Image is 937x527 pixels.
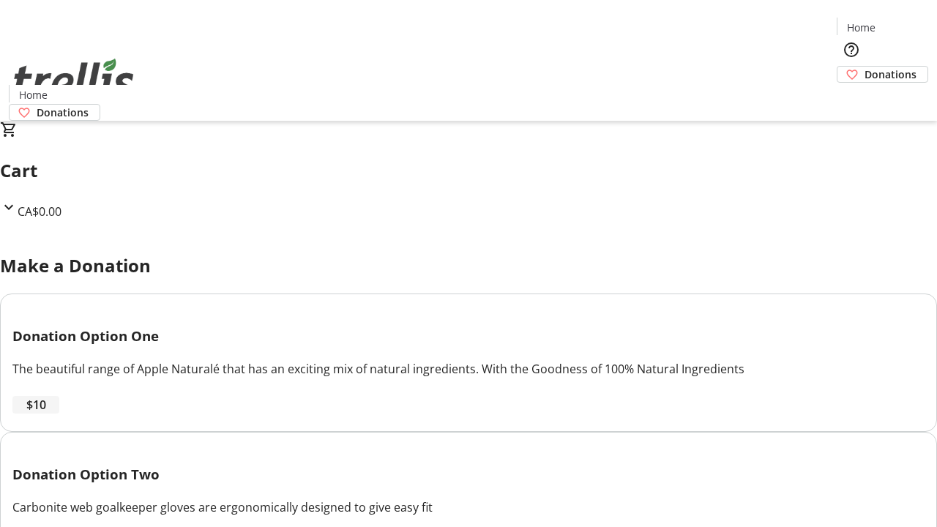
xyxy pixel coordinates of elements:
span: Donations [865,67,917,82]
a: Home [10,87,56,102]
img: Orient E2E Organization YNnWEHQYu8's Logo [9,42,139,116]
a: Home [837,20,884,35]
div: The beautiful range of Apple Naturalé that has an exciting mix of natural ingredients. With the G... [12,360,925,378]
button: Help [837,35,866,64]
span: CA$0.00 [18,203,61,220]
span: Home [19,87,48,102]
button: $10 [12,396,59,414]
h3: Donation Option Two [12,464,925,485]
span: $10 [26,396,46,414]
a: Donations [837,66,928,83]
span: Donations [37,105,89,120]
button: Cart [837,83,866,112]
span: Home [847,20,876,35]
h3: Donation Option One [12,326,925,346]
div: Carbonite web goalkeeper gloves are ergonomically designed to give easy fit [12,498,925,516]
a: Donations [9,104,100,121]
